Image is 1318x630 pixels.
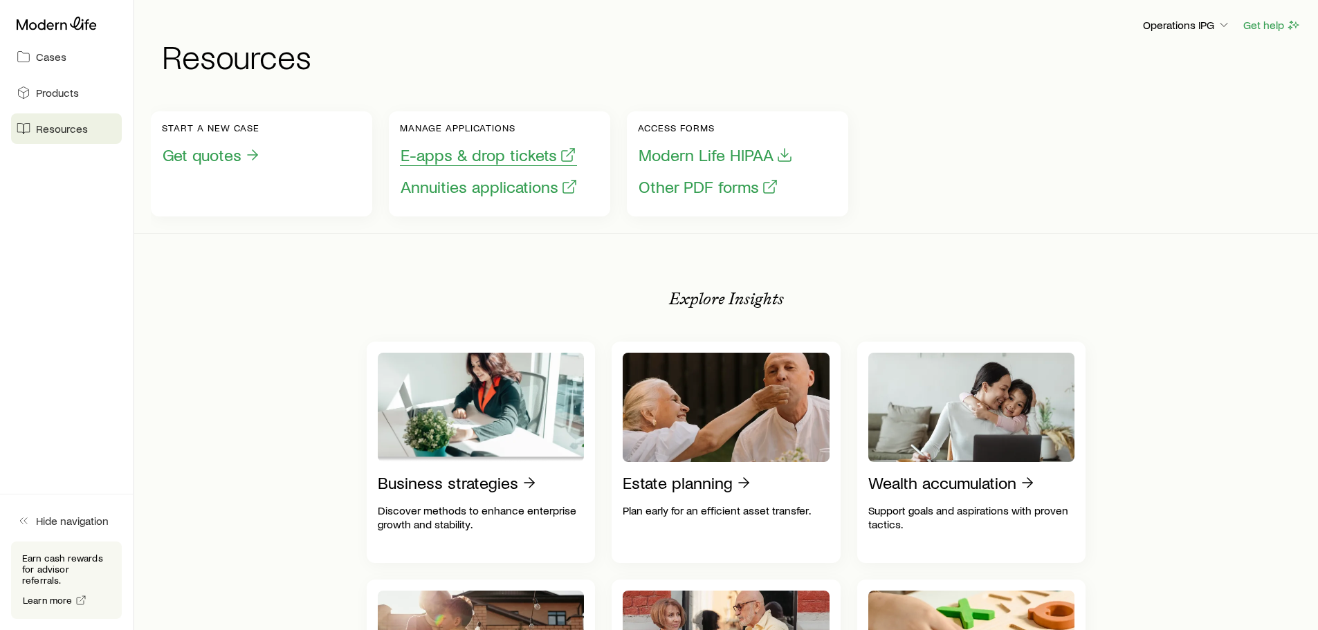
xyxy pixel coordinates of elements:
button: Operations IPG [1142,17,1232,34]
a: Business strategiesDiscover methods to enhance enterprise growth and stability. [367,342,596,563]
img: Estate planning [623,353,830,462]
button: Get help [1243,17,1301,33]
p: Access forms [638,122,794,133]
button: Modern Life HIPAA [638,145,794,166]
button: Hide navigation [11,506,122,536]
p: Start a new case [162,122,262,133]
p: Estate planning [623,473,733,492]
span: Learn more [23,595,73,605]
a: Wealth accumulationSupport goals and aspirations with proven tactics. [857,342,1086,563]
h1: Resources [162,39,1301,73]
p: Business strategies [378,473,518,492]
a: Cases [11,41,122,72]
img: Wealth accumulation [868,353,1075,462]
a: Products [11,77,122,108]
p: Operations IPG [1143,18,1231,32]
a: Estate planningPlan early for an efficient asset transfer. [612,342,841,563]
p: Plan early for an efficient asset transfer. [623,503,830,517]
a: Resources [11,113,122,144]
button: E-apps & drop tickets [400,145,577,166]
span: Resources [36,122,88,136]
div: Earn cash rewards for advisor referrals.Learn more [11,541,122,619]
p: Manage applications [400,122,578,133]
button: Annuities applications [400,176,578,198]
p: Earn cash rewards for advisor referrals. [22,553,111,586]
img: Business strategies [378,353,585,462]
p: Wealth accumulation [868,473,1016,492]
span: Hide navigation [36,514,109,528]
button: Other PDF forms [638,176,779,198]
button: Get quotes [162,145,262,166]
p: Support goals and aspirations with proven tactics. [868,503,1075,531]
span: Products [36,86,79,100]
p: Discover methods to enhance enterprise growth and stability. [378,503,585,531]
p: Explore Insights [669,289,784,308]
span: Cases [36,50,66,64]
